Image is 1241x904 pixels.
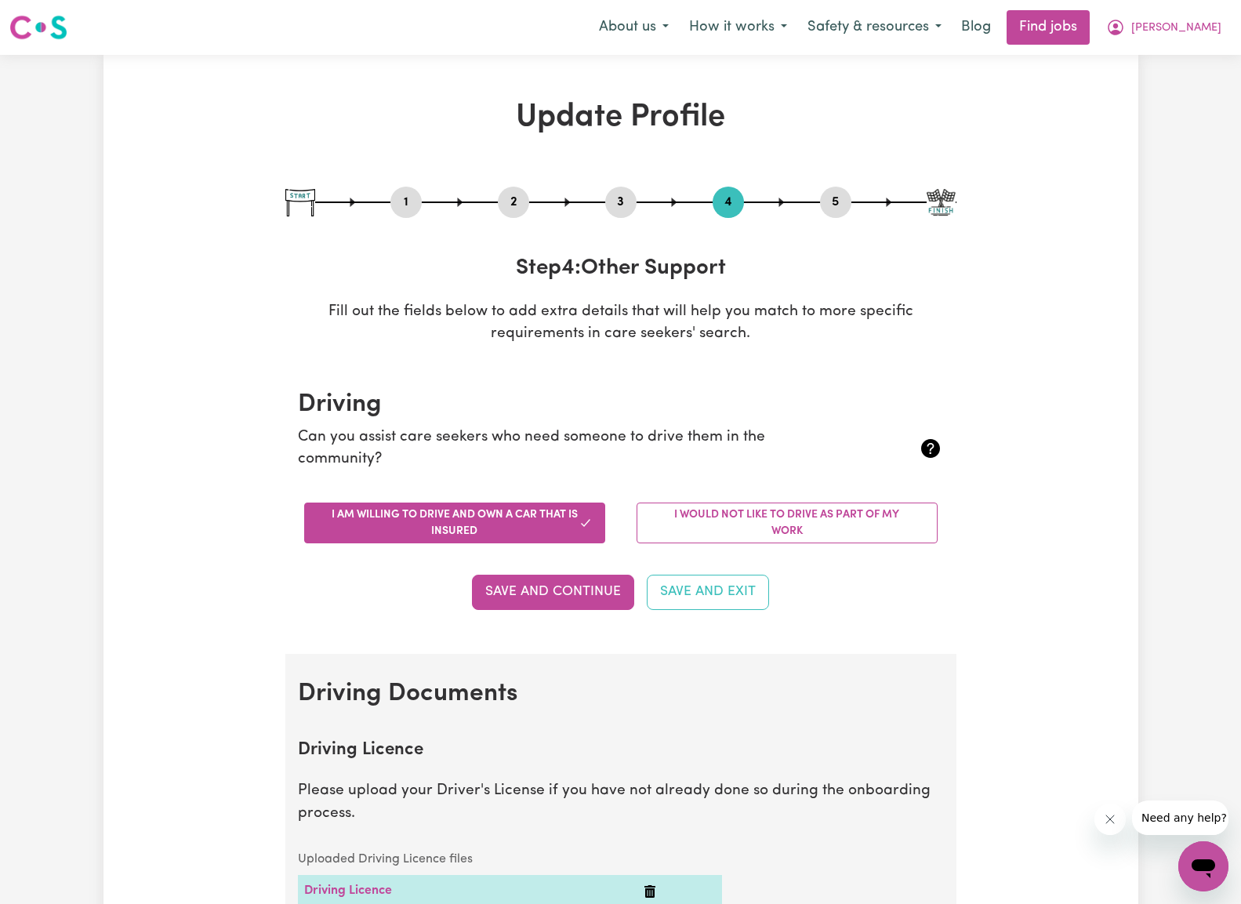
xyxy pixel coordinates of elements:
[9,9,67,45] a: Careseekers logo
[285,99,956,136] h1: Update Profile
[298,740,944,761] h2: Driving Licence
[589,11,679,44] button: About us
[1007,10,1090,45] a: Find jobs
[298,390,944,419] h2: Driving
[713,192,744,212] button: Go to step 4
[285,256,956,282] h3: Step 4 : Other Support
[298,427,836,472] p: Can you assist care seekers who need someone to drive them in the community?
[1096,11,1232,44] button: My Account
[472,575,634,609] button: Save and Continue
[637,503,938,543] button: I would not like to drive as part of my work
[1178,841,1228,891] iframe: Button to launch messaging window
[304,503,605,543] button: I am willing to drive and own a car that is insured
[644,881,656,900] button: Delete Driving Licence
[952,10,1000,45] a: Blog
[298,679,944,709] h2: Driving Documents
[1132,801,1228,835] iframe: Message from company
[679,11,797,44] button: How it works
[797,11,952,44] button: Safety & resources
[298,780,944,826] p: Please upload your Driver's License if you have not already done so during the onboarding process.
[1131,20,1221,37] span: [PERSON_NAME]
[298,844,722,875] caption: Uploaded Driving Licence files
[304,884,392,897] a: Driving Licence
[605,192,637,212] button: Go to step 3
[647,575,769,609] button: Save and Exit
[9,13,67,42] img: Careseekers logo
[820,192,851,212] button: Go to step 5
[285,301,956,347] p: Fill out the fields below to add extra details that will help you match to more specific requirem...
[390,192,422,212] button: Go to step 1
[498,192,529,212] button: Go to step 2
[1094,804,1126,835] iframe: Close message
